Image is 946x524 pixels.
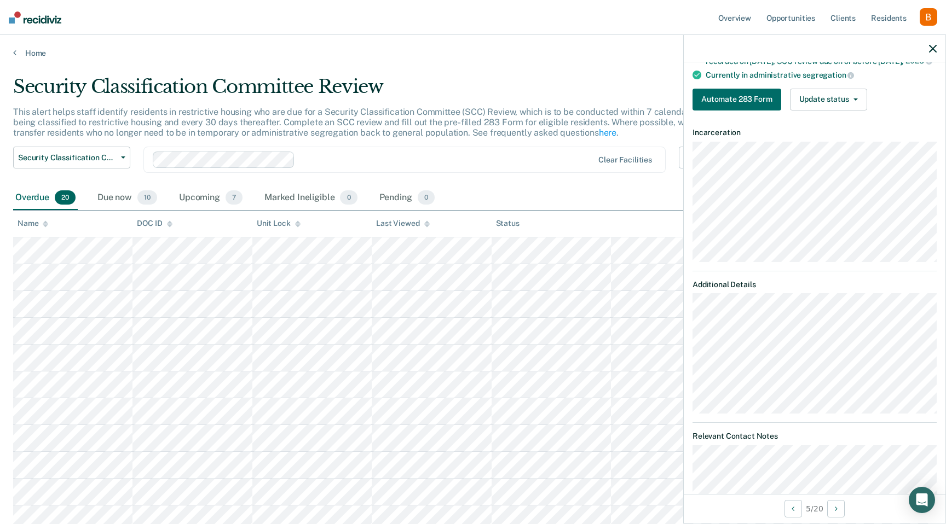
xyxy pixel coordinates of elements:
dt: Relevant Contact Notes [693,432,937,441]
div: Name [18,219,48,228]
div: Clear facilities [598,155,652,165]
span: Security Classification Committee Review [18,153,117,162]
span: 0 [418,190,435,205]
div: Due now [95,186,159,210]
div: Overdue [13,186,78,210]
button: Next Opportunity [827,500,845,517]
a: Navigate to form link [693,89,786,110]
div: Unit Lock [257,219,301,228]
div: Status [496,219,520,228]
div: Currently in administrative [706,70,937,80]
div: Last Viewed [376,219,429,228]
span: 10 [137,190,157,205]
div: Open Intercom Messenger [909,487,935,513]
a: Home [13,48,933,58]
div: Marked Ineligible [262,186,360,210]
dt: Additional Details [693,280,937,289]
span: segregation [803,71,854,79]
button: Update status [790,89,867,110]
a: here [599,127,616,138]
p: This alert helps staff identify residents in restrictive housing who are due for a Security Class... [13,107,721,138]
button: Previous Opportunity [785,500,802,517]
span: 0 [340,190,357,205]
div: Upcoming [177,186,245,210]
button: Automate 283 Form [693,89,781,110]
span: 7 [226,190,243,205]
div: Security Classification Committee Review [13,75,723,107]
div: Pending [377,186,437,210]
div: DOC ID [137,219,172,228]
img: Recidiviz [9,11,61,24]
div: 5 / 20 [684,494,945,523]
span: 20 [55,190,76,205]
dt: Incarceration [693,128,937,137]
